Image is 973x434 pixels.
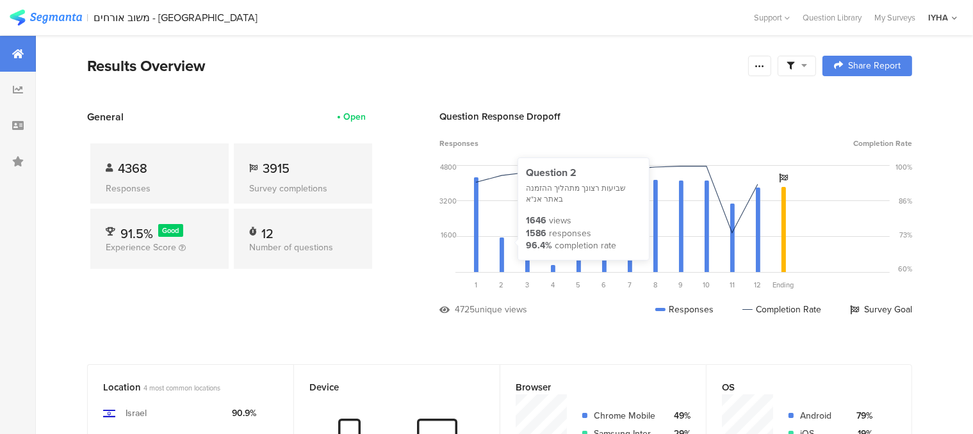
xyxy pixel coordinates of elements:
div: Question Response Dropoff [439,109,912,124]
div: Results Overview [87,54,742,77]
div: Ending [771,280,796,290]
a: My Surveys [868,12,922,24]
span: Number of questions [249,241,333,254]
span: General [87,109,124,124]
span: 11 [730,280,735,290]
span: 3915 [263,159,290,178]
img: segmanta logo [10,10,82,26]
div: 96.4% [526,239,552,252]
div: 100% [895,162,912,172]
div: Responses [655,303,714,316]
div: 90.9% [232,406,256,420]
div: responses [549,227,591,240]
div: שביעות רצונך מתהליך ההזמנה באתר אנ"א [526,183,641,205]
div: 12 [261,224,274,237]
div: Android [800,409,840,422]
div: Israel [126,406,147,420]
div: Support [754,8,790,28]
div: Responses [106,182,213,195]
span: 9 [679,280,683,290]
span: Experience Score [106,241,176,254]
div: completion rate [555,239,616,252]
div: views [549,214,571,227]
div: 73% [899,230,912,240]
span: 6 [602,280,607,290]
span: 4 most common locations [143,383,220,393]
div: Device [309,380,463,394]
span: 1 [475,280,477,290]
div: 60% [898,264,912,274]
span: 4 [551,280,555,290]
div: 79% [850,409,872,422]
div: Browser [516,380,669,394]
span: 4368 [118,159,147,178]
div: 1646 [526,214,546,227]
div: Question 2 [526,166,641,180]
div: Completion Rate [742,303,821,316]
span: 91.5% [120,224,153,243]
div: 86% [899,196,912,206]
span: Responses [439,138,478,149]
span: 12 [755,280,762,290]
span: Good [163,225,179,236]
i: Survey Goal [779,173,788,182]
div: Survey Goal [850,303,912,316]
span: 5 [576,280,581,290]
span: 2 [500,280,504,290]
div: 4800 [440,162,457,172]
div: Open [343,110,366,124]
a: Question Library [796,12,868,24]
div: 1600 [441,230,457,240]
div: 49% [668,409,691,422]
div: OS [722,380,875,394]
div: Location [103,380,257,394]
div: 3200 [439,196,457,206]
div: 1586 [526,227,546,240]
div: IYHA [928,12,948,24]
span: Completion Rate [853,138,912,149]
span: 7 [628,280,632,290]
div: Chrome Mobile [594,409,658,422]
span: 3 [525,280,529,290]
div: Survey completions [249,182,357,195]
div: unique views [475,303,527,316]
span: Share Report [848,61,901,70]
div: | [87,10,89,25]
div: 4725 [455,303,475,316]
div: משוב אורחים - [GEOGRAPHIC_DATA] [94,12,258,24]
span: 10 [703,280,710,290]
span: 8 [653,280,657,290]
